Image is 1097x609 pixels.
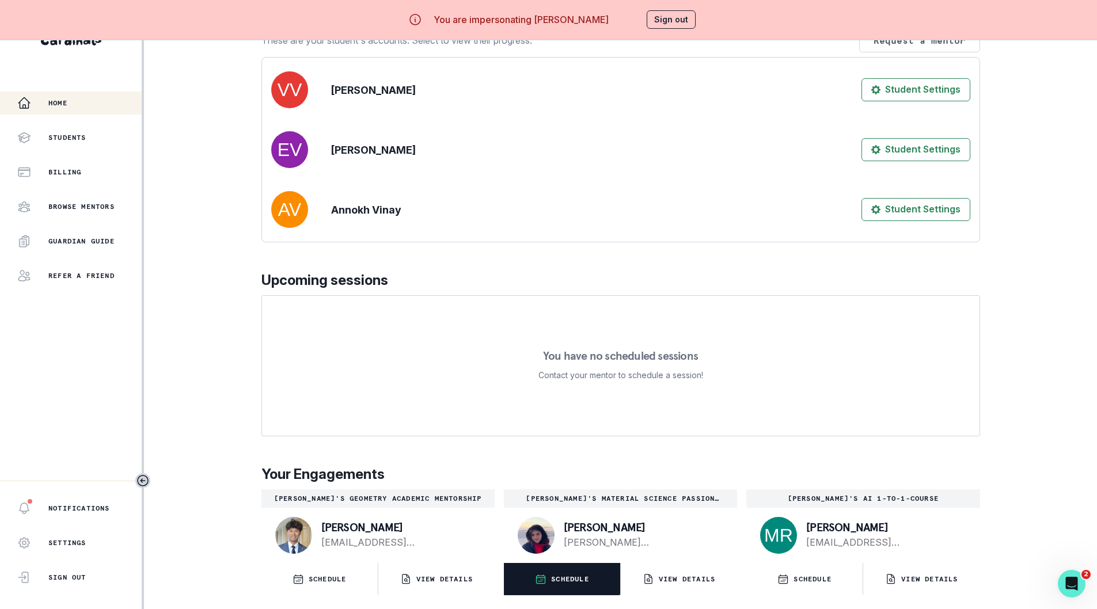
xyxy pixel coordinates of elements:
a: [EMAIL_ADDRESS][DOMAIN_NAME] [321,535,476,549]
p: Home [48,98,67,108]
p: [PERSON_NAME]'s AI 1-to-1-course [751,494,975,503]
button: VIEW DETAILS [378,563,495,595]
iframe: Intercom live chat [1058,570,1085,597]
button: Student Settings [861,78,970,101]
p: Your Engagements [261,464,980,485]
p: Notifications [48,504,110,513]
p: Annokh Vinay [331,202,401,218]
a: [PERSON_NAME][EMAIL_ADDRESS][PERSON_NAME][DOMAIN_NAME] [564,535,719,549]
a: [EMAIL_ADDRESS][DOMAIN_NAME] [806,535,961,549]
img: svg [271,131,308,168]
p: VIEW DETAILS [416,574,473,584]
p: SCHEDULE [794,574,832,584]
p: SCHEDULE [309,574,347,584]
p: Upcoming sessions [261,270,980,291]
img: svg [271,71,308,108]
p: [PERSON_NAME]'s Geometry Academic Mentorship [266,494,490,503]
p: Students [48,133,86,142]
button: VIEW DETAILS [621,563,737,595]
p: Sign Out [48,573,86,582]
p: [PERSON_NAME]'s Material Science Passion project [508,494,732,503]
p: Browse Mentors [48,202,115,211]
span: 2 [1081,570,1091,579]
p: Contact your mentor to schedule a session! [538,368,703,382]
img: svg [760,517,797,554]
p: [PERSON_NAME] [331,142,416,158]
p: SCHEDULE [551,574,589,584]
button: Sign out [647,10,696,29]
p: Settings [48,538,86,547]
img: svg [271,191,308,228]
p: Billing [48,168,81,177]
p: VIEW DETAILS [901,574,958,584]
button: Request a mentor [859,28,980,52]
p: [PERSON_NAME] [806,522,961,533]
p: These are your student's accounts. Select to view their progress. [261,33,532,47]
button: VIEW DETAILS [863,563,980,595]
button: Toggle sidebar [135,473,150,488]
p: [PERSON_NAME] [564,522,719,533]
p: [PERSON_NAME] [321,522,476,533]
p: [PERSON_NAME] [331,82,416,98]
p: You have no scheduled sessions [543,350,698,361]
p: You are impersonating [PERSON_NAME] [434,13,609,26]
button: Student Settings [861,138,970,161]
p: Refer a friend [48,271,115,280]
button: SCHEDULE [261,563,378,595]
p: VIEW DETAILS [659,574,715,584]
button: SCHEDULE [504,563,620,595]
button: Student Settings [861,198,970,221]
button: SCHEDULE [746,563,863,595]
p: Guardian Guide [48,237,115,246]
